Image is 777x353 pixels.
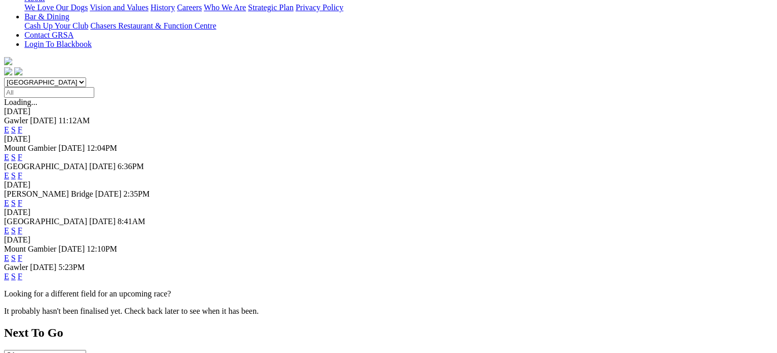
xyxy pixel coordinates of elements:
[18,272,22,281] a: F
[4,116,28,125] span: Gawler
[18,226,22,235] a: F
[4,162,87,171] span: [GEOGRAPHIC_DATA]
[4,153,9,161] a: E
[24,40,92,48] a: Login To Blackbook
[89,162,116,171] span: [DATE]
[4,87,94,98] input: Select date
[11,254,16,262] a: S
[4,180,773,189] div: [DATE]
[87,245,117,253] span: 12:10PM
[18,254,22,262] a: F
[118,162,144,171] span: 6:36PM
[11,199,16,207] a: S
[30,263,57,271] span: [DATE]
[24,3,773,12] div: About
[4,57,12,65] img: logo-grsa-white.png
[118,217,145,226] span: 8:41AM
[204,3,246,12] a: Who We Are
[4,326,773,340] h2: Next To Go
[11,125,16,134] a: S
[4,125,9,134] a: E
[177,3,202,12] a: Careers
[4,217,87,226] span: [GEOGRAPHIC_DATA]
[296,3,343,12] a: Privacy Policy
[59,263,85,271] span: 5:23PM
[4,307,259,315] partial: It probably hasn't been finalised yet. Check back later to see when it has been.
[4,144,57,152] span: Mount Gambier
[11,153,16,161] a: S
[4,272,9,281] a: E
[4,235,773,245] div: [DATE]
[4,289,773,298] p: Looking for a different field for an upcoming race?
[150,3,175,12] a: History
[4,107,773,116] div: [DATE]
[4,199,9,207] a: E
[24,21,773,31] div: Bar & Dining
[14,67,22,75] img: twitter.svg
[4,134,773,144] div: [DATE]
[18,171,22,180] a: F
[89,217,116,226] span: [DATE]
[90,21,216,30] a: Chasers Restaurant & Function Centre
[87,144,117,152] span: 12:04PM
[59,144,85,152] span: [DATE]
[123,189,150,198] span: 2:35PM
[24,3,88,12] a: We Love Our Dogs
[4,67,12,75] img: facebook.svg
[95,189,122,198] span: [DATE]
[11,226,16,235] a: S
[24,31,73,39] a: Contact GRSA
[4,208,773,217] div: [DATE]
[30,116,57,125] span: [DATE]
[18,199,22,207] a: F
[4,189,93,198] span: [PERSON_NAME] Bridge
[24,21,88,30] a: Cash Up Your Club
[59,116,90,125] span: 11:12AM
[4,263,28,271] span: Gawler
[4,171,9,180] a: E
[248,3,293,12] a: Strategic Plan
[4,226,9,235] a: E
[24,12,69,21] a: Bar & Dining
[11,272,16,281] a: S
[90,3,148,12] a: Vision and Values
[59,245,85,253] span: [DATE]
[4,245,57,253] span: Mount Gambier
[18,125,22,134] a: F
[18,153,22,161] a: F
[4,254,9,262] a: E
[4,98,37,106] span: Loading...
[11,171,16,180] a: S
